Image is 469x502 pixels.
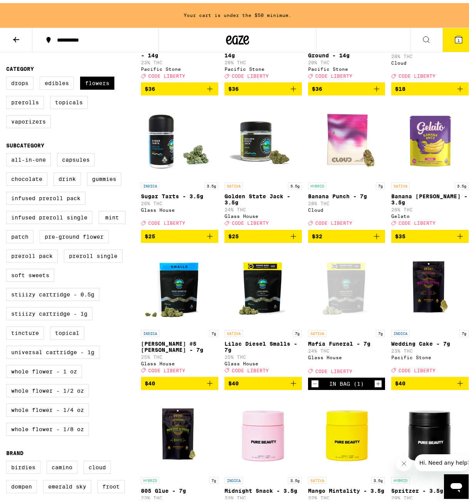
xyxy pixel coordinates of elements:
[392,393,469,470] img: Pure Beauty - Spritzer - 3.5g
[209,474,218,481] p: 7g
[391,374,469,387] button: Add to bag
[97,477,125,490] label: Froot
[312,230,322,236] span: $32
[232,365,269,370] span: CODE LIBERTY
[141,190,218,196] p: Sugar Tarts - 3.5g
[455,179,469,186] p: 3.5g
[224,358,302,363] div: Glass House
[308,492,385,497] p: 32% THC
[374,377,382,385] button: Increment
[391,352,469,357] div: Pacific Stone
[43,477,91,490] label: Emerald Sky
[141,57,218,62] p: 23% THC
[308,43,385,55] p: Wedding Cake Pre-Ground - 14g
[224,179,243,186] p: SATIVA
[288,179,302,186] p: 3.5g
[50,93,88,106] label: Topicals
[224,246,301,323] img: Glass House - Lilac Diesel Smalls - 7g
[224,338,302,350] p: Lilac Diesel Smalls - 7g
[145,377,155,383] span: $40
[399,365,435,370] span: CODE LIBERTY
[6,458,40,471] label: Birdies
[6,381,89,394] label: Whole Flower - 1/2 oz
[6,227,33,240] label: Patch
[141,485,218,491] p: 805 Glue - 7g
[224,64,302,69] div: Pacific Stone
[308,474,327,481] p: SATIVA
[6,63,34,69] legend: Category
[391,327,410,334] p: INDICA
[391,211,469,216] div: Gelato
[293,327,302,334] p: 7g
[457,35,460,40] span: 1
[395,377,405,383] span: $40
[444,471,469,496] iframe: Button to launch messaging window
[232,70,269,75] span: CODE LIBERTY
[141,227,218,240] button: Add to bag
[224,351,302,356] p: 25% THC
[40,227,109,240] label: Pre-ground Flower
[224,190,302,202] p: Golden State Jack - 3.5g
[99,208,126,221] label: Mint
[391,179,410,186] p: SATIVA
[141,351,218,356] p: 25% THC
[141,198,218,203] p: 26% THC
[141,204,218,209] div: Glass House
[391,204,469,209] p: 26% THC
[224,43,302,55] p: 805 Glue Pre-Ground - 14g
[312,83,322,89] span: $36
[288,474,302,481] p: 3.5g
[224,211,302,216] div: Glass House
[308,246,385,375] a: Open page for Mafia Funeral - 7g from Glass House
[57,150,95,163] label: Capsules
[228,377,239,383] span: $40
[6,362,82,375] label: Whole Flower - 1 oz
[6,74,33,87] label: Drops
[308,57,385,62] p: 20% THC
[224,99,302,226] a: Open page for Golden State Jack - 3.5g from Glass House
[6,447,23,453] legend: Brand
[224,485,302,491] p: Midnight Snack - 3.5g
[64,246,122,259] label: Preroll Single
[391,338,469,344] p: Wedding Cake - 7g
[141,43,218,55] p: Blue Dream Pre-Ground - 14g
[371,474,385,481] p: 3.5g
[6,150,51,163] label: All-In-One
[391,51,469,56] p: 28% THC
[308,352,385,357] div: Glass House
[224,79,302,92] button: Add to bag
[228,83,239,89] span: $36
[395,83,405,89] span: $18
[6,285,99,298] label: STIIIZY Cartridge - 0.5g
[308,79,385,92] button: Add to bag
[224,327,243,334] p: SATIVA
[141,64,218,69] div: Pacific Stone
[5,5,55,12] span: Hi. Need any help?
[6,246,58,259] label: Preroll Pack
[329,378,364,384] div: In Bag (1)
[141,338,218,350] p: [PERSON_NAME] #5 [PERSON_NAME] - 7g
[308,99,385,226] a: Open page for Banana Punch - 7g from Cloud
[308,190,385,196] p: Banana Punch - 7g
[141,474,159,481] p: HYBRID
[308,485,385,491] p: Mango Mintality - 3.5g
[308,64,385,69] div: Pacific Stone
[311,377,319,385] button: Decrement
[224,57,302,62] p: 20% THC
[6,304,92,317] label: STIIIZY Cartridge - 1g
[308,345,385,350] p: 24% THC
[315,218,352,223] span: CODE LIBERTY
[459,327,469,334] p: 7g
[148,218,185,223] span: CODE LIBERTY
[391,474,410,481] p: HYBRID
[47,458,77,471] label: Camino
[6,139,44,146] legend: Subcategory
[232,218,269,223] span: CODE LIBERTY
[399,70,435,75] span: CODE LIBERTY
[391,79,469,92] button: Add to bag
[391,227,469,240] button: Add to bag
[399,218,435,223] span: CODE LIBERTY
[224,393,301,470] img: Pure Beauty - Midnight Snack - 3.5g
[84,458,111,471] label: Cloud
[391,99,469,226] a: Open page for Banana Runtz - 3.5g from Gelato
